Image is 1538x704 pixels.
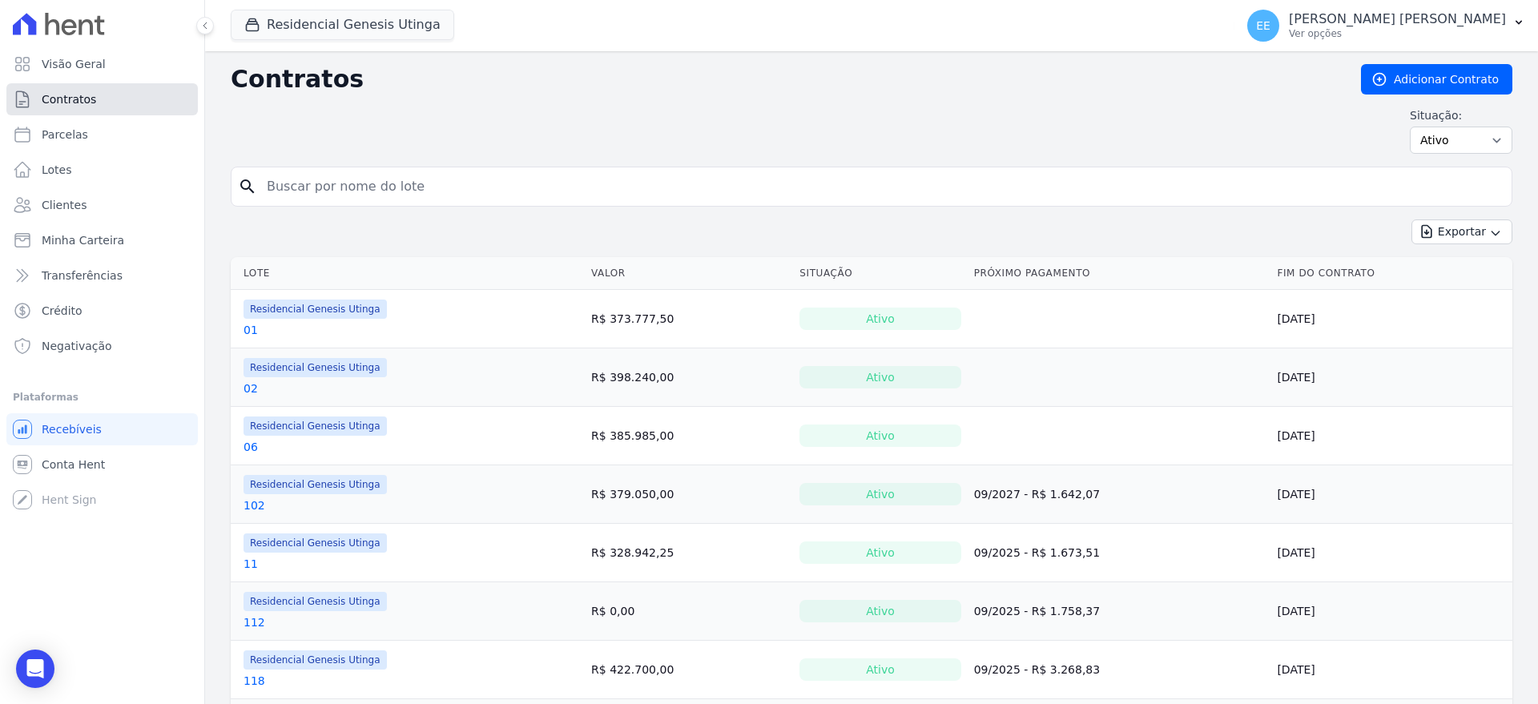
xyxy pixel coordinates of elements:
[231,65,1335,94] h2: Contratos
[231,10,454,40] button: Residencial Genesis Utinga
[42,56,106,72] span: Visão Geral
[6,413,198,445] a: Recebíveis
[799,308,960,330] div: Ativo
[974,488,1101,501] a: 09/2027 - R$ 1.642,07
[42,91,96,107] span: Contratos
[1411,219,1512,244] button: Exportar
[244,556,258,572] a: 11
[42,268,123,284] span: Transferências
[244,358,387,377] span: Residencial Genesis Utinga
[6,48,198,80] a: Visão Geral
[244,416,387,436] span: Residencial Genesis Utinga
[42,197,87,213] span: Clientes
[1410,107,1512,123] label: Situação:
[799,424,960,447] div: Ativo
[585,257,793,290] th: Valor
[6,295,198,327] a: Crédito
[6,330,198,362] a: Negativação
[42,127,88,143] span: Parcelas
[42,303,83,319] span: Crédito
[799,658,960,681] div: Ativo
[1270,582,1512,641] td: [DATE]
[585,348,793,407] td: R$ 398.240,00
[244,650,387,670] span: Residencial Genesis Utinga
[974,663,1101,676] a: 09/2025 - R$ 3.268,83
[799,483,960,505] div: Ativo
[238,177,257,196] i: search
[1289,27,1506,40] p: Ver opções
[585,290,793,348] td: R$ 373.777,50
[42,162,72,178] span: Lotes
[585,465,793,524] td: R$ 379.050,00
[6,83,198,115] a: Contratos
[1361,64,1512,95] a: Adicionar Contrato
[1270,290,1512,348] td: [DATE]
[244,533,387,553] span: Residencial Genesis Utinga
[244,322,258,338] a: 01
[231,257,585,290] th: Lote
[42,338,112,354] span: Negativação
[257,171,1505,203] input: Buscar por nome do lote
[13,388,191,407] div: Plataformas
[1234,3,1538,48] button: EE [PERSON_NAME] [PERSON_NAME] Ver opções
[585,582,793,641] td: R$ 0,00
[42,421,102,437] span: Recebíveis
[244,673,265,689] a: 118
[1256,20,1270,31] span: EE
[968,257,1271,290] th: Próximo Pagamento
[1270,257,1512,290] th: Fim do Contrato
[244,439,258,455] a: 06
[6,189,198,221] a: Clientes
[799,366,960,388] div: Ativo
[42,457,105,473] span: Conta Hent
[244,380,258,396] a: 02
[793,257,967,290] th: Situação
[1270,465,1512,524] td: [DATE]
[974,605,1101,618] a: 09/2025 - R$ 1.758,37
[1270,524,1512,582] td: [DATE]
[799,600,960,622] div: Ativo
[6,154,198,186] a: Lotes
[16,650,54,688] div: Open Intercom Messenger
[1270,641,1512,699] td: [DATE]
[974,546,1101,559] a: 09/2025 - R$ 1.673,51
[1270,348,1512,407] td: [DATE]
[244,592,387,611] span: Residencial Genesis Utinga
[6,119,198,151] a: Parcelas
[244,300,387,319] span: Residencial Genesis Utinga
[244,614,265,630] a: 112
[42,232,124,248] span: Minha Carteira
[585,524,793,582] td: R$ 328.942,25
[6,224,198,256] a: Minha Carteira
[1270,407,1512,465] td: [DATE]
[799,541,960,564] div: Ativo
[1289,11,1506,27] p: [PERSON_NAME] [PERSON_NAME]
[585,641,793,699] td: R$ 422.700,00
[6,449,198,481] a: Conta Hent
[244,497,265,513] a: 102
[244,475,387,494] span: Residencial Genesis Utinga
[585,407,793,465] td: R$ 385.985,00
[6,259,198,292] a: Transferências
